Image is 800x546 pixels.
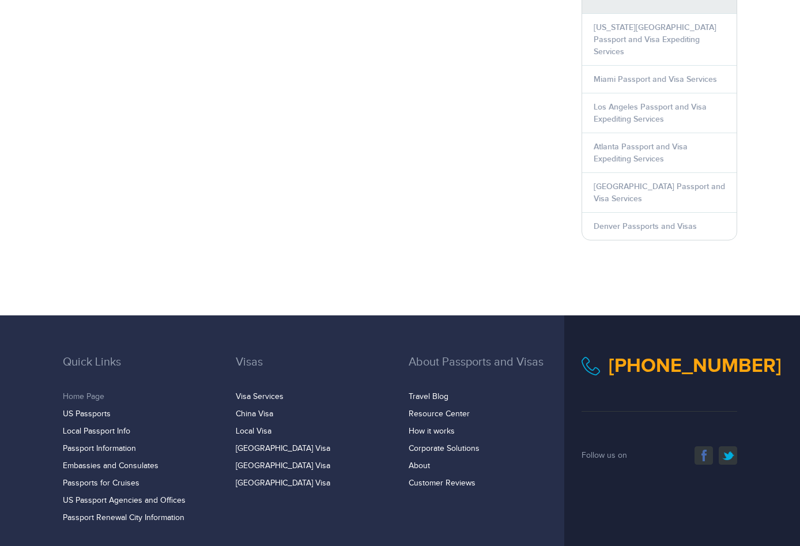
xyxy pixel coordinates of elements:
span: Follow us on [582,451,627,460]
a: Los Angeles Passport and Visa Expediting Services [594,102,707,124]
a: Corporate Solutions [409,444,480,453]
h3: Visas [236,356,391,386]
a: Denver Passports and Visas [594,221,697,231]
a: Passports for Cruises [63,479,139,488]
a: [PHONE_NUMBER] [609,354,782,378]
a: Local Visa [236,427,271,436]
a: Customer Reviews [409,479,476,488]
a: [GEOGRAPHIC_DATA] Visa [236,479,330,488]
a: Atlanta Passport and Visa Expediting Services [594,142,688,164]
a: facebook [695,446,713,465]
a: Passport Renewal City Information [63,513,184,522]
a: China Visa [236,409,273,419]
a: How it works [409,427,455,436]
a: [GEOGRAPHIC_DATA] Passport and Visa Services [594,182,725,204]
a: [GEOGRAPHIC_DATA] Visa [236,444,330,453]
a: Resource Center [409,409,470,419]
h3: Quick Links [63,356,218,386]
a: twitter [719,446,737,465]
a: US Passport Agencies and Offices [63,496,186,505]
a: Local Passport Info [63,427,130,436]
a: [GEOGRAPHIC_DATA] Visa [236,461,330,470]
a: Visa Services [236,392,284,401]
h3: About Passports and Visas [409,356,564,386]
a: Miami Passport and Visa Services [594,74,717,84]
a: Passport Information [63,444,136,453]
a: US Passports [63,409,111,419]
a: Home Page [63,392,104,401]
a: Travel Blog [409,392,448,401]
a: Embassies and Consulates [63,461,159,470]
a: [US_STATE][GEOGRAPHIC_DATA] Passport and Visa Expediting Services [594,22,716,57]
a: About [409,461,430,470]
